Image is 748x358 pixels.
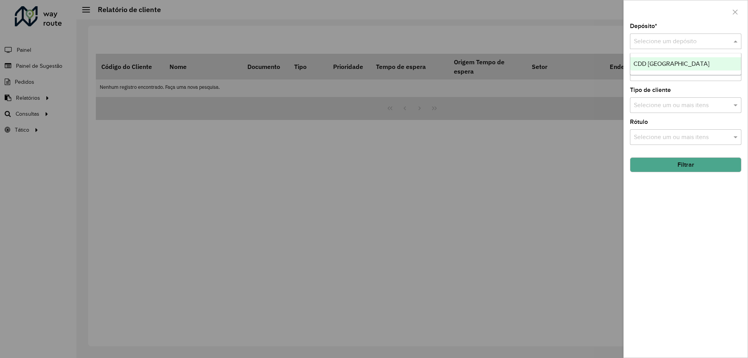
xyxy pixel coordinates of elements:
[630,117,648,127] label: Rótulo
[630,157,741,172] button: Filtrar
[630,53,741,75] ng-dropdown-panel: Options list
[630,21,657,31] label: Depósito
[633,60,709,67] span: CDD [GEOGRAPHIC_DATA]
[630,85,671,95] label: Tipo de cliente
